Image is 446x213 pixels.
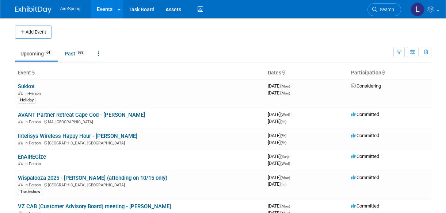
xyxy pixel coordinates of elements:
[60,6,81,11] span: AireSpring
[18,97,36,104] div: Holiday
[351,203,379,209] span: Committed
[268,203,292,209] span: [DATE]
[18,120,23,123] img: In-Person Event
[15,6,52,13] img: ExhibitDay
[24,120,43,124] span: In-Person
[18,175,167,181] a: Wispalooza 2025 - [PERSON_NAME] (attending on 10/15 only)
[281,162,290,166] span: (Wed)
[291,112,292,117] span: -
[268,140,286,145] span: [DATE]
[351,112,379,117] span: Committed
[281,120,286,124] span: (Fri)
[281,113,290,117] span: (Wed)
[15,47,58,61] a: Upcoming64
[281,84,290,88] span: (Mon)
[59,47,91,61] a: Past988
[265,67,348,79] th: Dates
[18,141,23,144] img: In-Person Event
[18,112,145,118] a: AVANT Partner Retreat Cape Cod - [PERSON_NAME]
[268,90,290,96] span: [DATE]
[268,154,291,159] span: [DATE]
[281,155,289,159] span: (Sun)
[44,50,52,55] span: 64
[291,203,292,209] span: -
[18,119,262,124] div: MA, [GEOGRAPHIC_DATA]
[291,83,292,89] span: -
[24,183,43,187] span: In-Person
[18,162,23,165] img: In-Person Event
[290,154,291,159] span: -
[367,3,401,16] a: Search
[18,154,46,160] a: EnAIREGize
[268,119,286,124] span: [DATE]
[18,140,262,146] div: [GEOGRAPHIC_DATA], [GEOGRAPHIC_DATA]
[281,182,286,186] span: (Fri)
[268,175,292,180] span: [DATE]
[18,182,262,187] div: [GEOGRAPHIC_DATA], [GEOGRAPHIC_DATA]
[268,160,290,166] span: [DATE]
[351,154,379,159] span: Committed
[76,50,85,55] span: 988
[281,176,290,180] span: (Mon)
[24,141,43,146] span: In-Person
[18,203,171,210] a: VZ CAB (Customer Advisory Board) meeting - [PERSON_NAME]
[381,70,385,75] a: Sort by Participation Type
[268,112,292,117] span: [DATE]
[351,83,381,89] span: Considering
[268,181,286,187] span: [DATE]
[268,83,292,89] span: [DATE]
[31,70,35,75] a: Sort by Event Name
[268,133,289,138] span: [DATE]
[411,3,424,16] img: Lisa Chow
[287,133,289,138] span: -
[281,204,290,208] span: (Mon)
[377,7,394,12] span: Search
[281,70,285,75] a: Sort by Start Date
[18,189,42,195] div: Tradeshow
[24,91,43,96] span: In-Person
[348,67,431,79] th: Participation
[291,175,292,180] span: -
[281,141,286,145] span: (Fri)
[18,183,23,186] img: In-Person Event
[18,133,137,139] a: Intelisys Wireless Happy Hour - [PERSON_NAME]
[15,67,265,79] th: Event
[281,91,290,95] span: (Mon)
[281,134,286,138] span: (Fri)
[351,133,379,138] span: Committed
[18,91,23,95] img: In-Person Event
[15,26,52,39] button: Add Event
[351,175,379,180] span: Committed
[18,83,35,90] a: Sukkot
[24,162,43,166] span: In-Person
